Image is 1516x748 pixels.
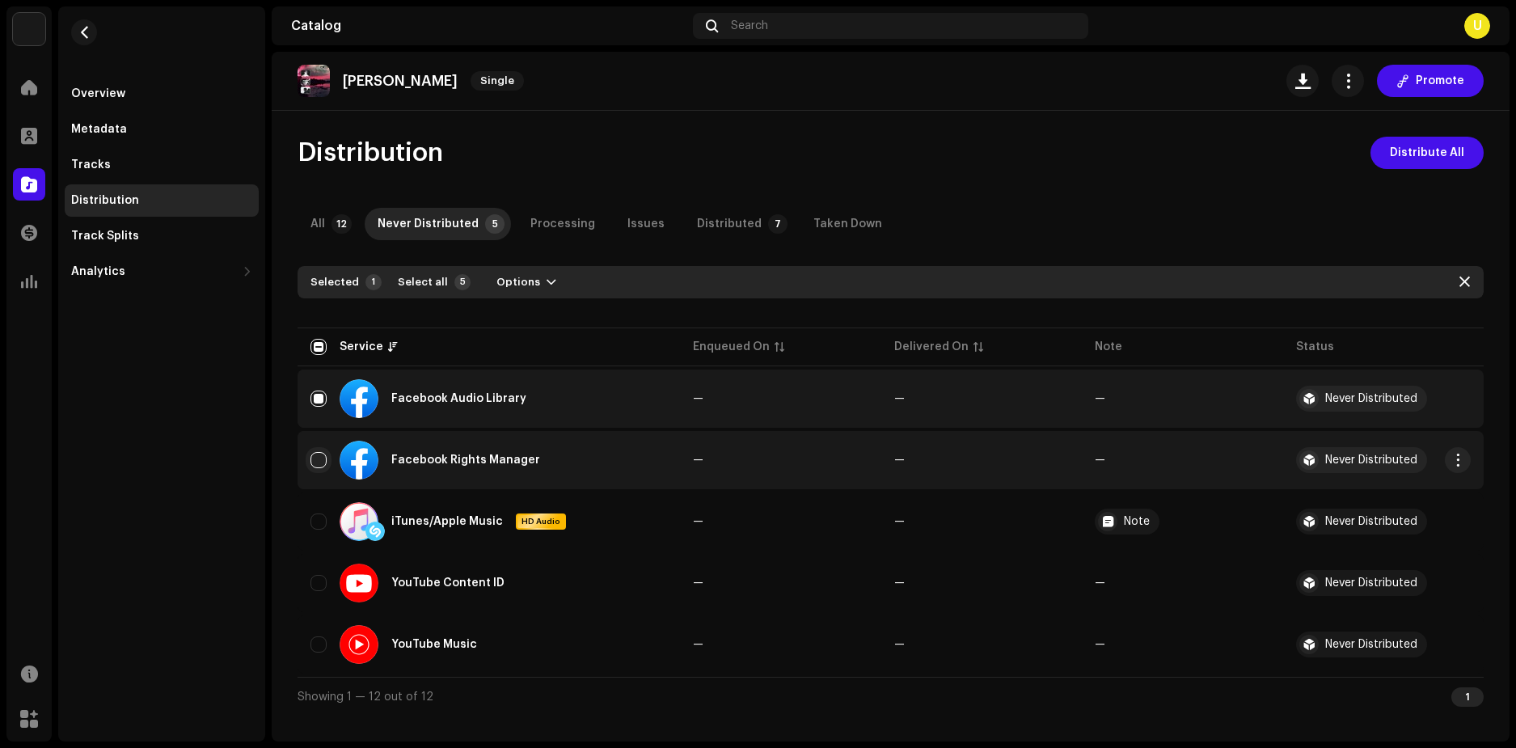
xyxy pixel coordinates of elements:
span: Options [496,266,540,298]
div: Facebook Audio Library [391,393,526,404]
div: Delivered On [894,339,969,355]
re-m-nav-item: Distribution [65,184,259,217]
div: Selected [310,276,359,289]
span: Single [471,71,524,91]
button: Distribute All [1370,137,1484,169]
div: Distributed [697,208,762,240]
div: All [310,208,325,240]
span: Promote [1416,65,1464,97]
div: Never Distributed [378,208,479,240]
p-badge: 12 [331,214,352,234]
re-a-table-badge: — [1095,639,1105,650]
span: — [693,516,703,527]
div: Note [1124,516,1150,527]
span: — [894,577,905,589]
div: Never Distributed [1325,639,1417,650]
p-badge: 7 [768,214,788,234]
re-m-nav-item: Tracks [65,149,259,181]
span: Distribute All [1390,137,1464,169]
span: — [894,516,905,527]
div: 1 [365,274,382,290]
div: Overview [71,87,125,100]
re-m-nav-dropdown: Analytics [65,256,259,288]
re-a-table-badge: — [1095,393,1105,404]
button: Promote [1377,65,1484,97]
div: Never Distributed [1325,516,1417,527]
p-badge: 5 [485,214,505,234]
div: iTunes/Apple Music [391,516,503,527]
span: Search [731,19,768,32]
div: Metadata [71,123,127,136]
span: Distribution [298,137,443,169]
span: Showing 1 — 12 out of 12 [298,691,433,703]
re-a-table-badge: — [1095,454,1105,466]
div: U [1464,13,1490,39]
button: Options [484,269,569,295]
span: — [693,454,703,466]
img: 3674fc8d-a279-4d13-a54d-90d90da4add3 [298,65,330,97]
span: — [693,639,703,650]
div: Never Distributed [1325,393,1417,404]
div: Never Distributed [1325,577,1417,589]
div: Issues [627,208,665,240]
div: Taken Down [813,208,882,240]
span: — [894,454,905,466]
span: — [894,393,905,404]
div: Analytics [71,265,125,278]
div: Processing [530,208,595,240]
re-m-nav-item: Track Splits [65,220,259,252]
div: 1 [1451,687,1484,707]
span: — [693,393,703,404]
div: Facebook Rights Manager [391,454,540,466]
re-m-nav-item: Metadata [65,113,259,146]
div: YouTube Content ID [391,577,505,589]
p-badge: 5 [454,274,471,290]
span: — [693,577,703,589]
div: YouTube Music [391,639,477,650]
button: Select all5 [388,269,477,295]
div: Never Distributed [1325,454,1417,466]
div: Catalog [291,19,686,32]
div: Tracks [71,158,111,171]
re-m-nav-item: Overview [65,78,259,110]
div: Track Splits [71,230,139,243]
div: Distribution [71,194,139,207]
img: bb549e82-3f54-41b5-8d74-ce06bd45c366 [13,13,45,45]
span: — [894,639,905,650]
div: Enqueued On [693,339,770,355]
span: Select all [398,266,448,298]
p: [PERSON_NAME] [343,73,458,90]
div: Service [340,339,383,355]
span: HD Audio [517,516,564,527]
re-a-table-badge: — [1095,577,1105,589]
